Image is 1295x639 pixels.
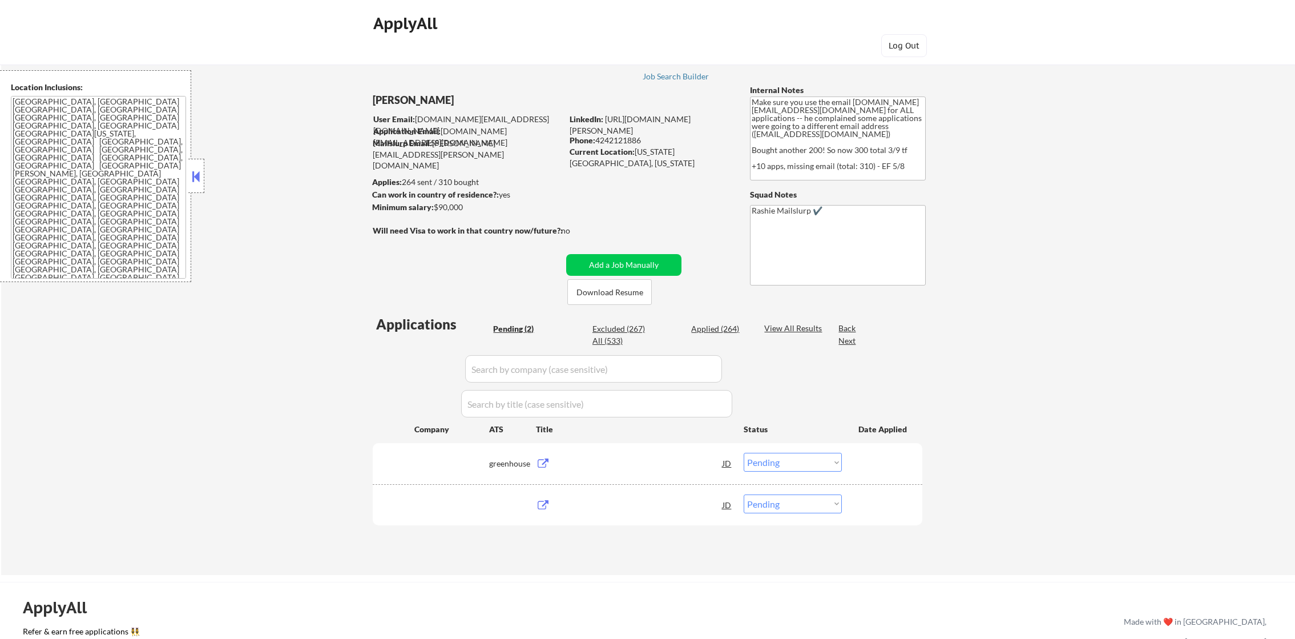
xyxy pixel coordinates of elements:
div: Title [536,424,733,435]
a: [URL][DOMAIN_NAME][PERSON_NAME] [570,114,691,135]
div: 264 sent / 310 bought [372,176,562,188]
strong: Minimum salary: [372,202,434,212]
strong: Current Location: [570,147,635,156]
div: [DOMAIN_NAME][EMAIL_ADDRESS][DOMAIN_NAME] [373,114,562,136]
div: Squad Notes [750,189,926,200]
div: Company [414,424,489,435]
strong: LinkedIn: [570,114,603,124]
div: [PERSON_NAME][EMAIL_ADDRESS][PERSON_NAME][DOMAIN_NAME] [373,138,562,171]
div: All (533) [592,335,649,347]
div: ATS [489,424,536,435]
strong: User Email: [373,114,415,124]
div: Internal Notes [750,85,926,96]
div: Status [744,419,842,439]
strong: Mailslurp Email: [373,138,432,148]
div: Pending (2) [493,323,550,335]
a: Job Search Builder [643,72,709,83]
div: $90,000 [372,202,562,213]
div: [US_STATE][GEOGRAPHIC_DATA], [US_STATE] [570,146,731,168]
div: no [561,225,594,236]
strong: Application Email: [373,126,441,136]
div: [PERSON_NAME] [373,93,607,107]
strong: Applies: [372,177,402,187]
div: Date Applied [858,424,909,435]
div: yes [372,189,559,200]
strong: Phone: [570,135,595,145]
div: Back [838,323,857,334]
strong: Can work in country of residence?: [372,190,499,199]
div: Excluded (267) [592,323,649,335]
div: 4242121886 [570,135,731,146]
div: Location Inclusions: [11,82,187,93]
button: Log Out [881,34,927,57]
div: greenhouse [489,458,536,469]
button: Add a Job Manually [566,254,681,276]
div: Job Search Builder [643,73,709,81]
div: Applied (264) [691,323,748,335]
button: Download Resume [567,279,652,305]
div: Next [838,335,857,347]
input: Search by title (case sensitive) [461,390,732,417]
div: Applications [376,318,489,331]
div: View All Results [764,323,825,334]
input: Search by company (case sensitive) [465,355,722,383]
div: [DOMAIN_NAME][EMAIL_ADDRESS][DOMAIN_NAME] [373,126,562,148]
div: ApplyAll [23,598,100,617]
div: ApplyAll [373,14,441,33]
div: JD [721,453,733,473]
div: JD [721,495,733,515]
strong: Will need Visa to work in that country now/future?: [373,226,563,235]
